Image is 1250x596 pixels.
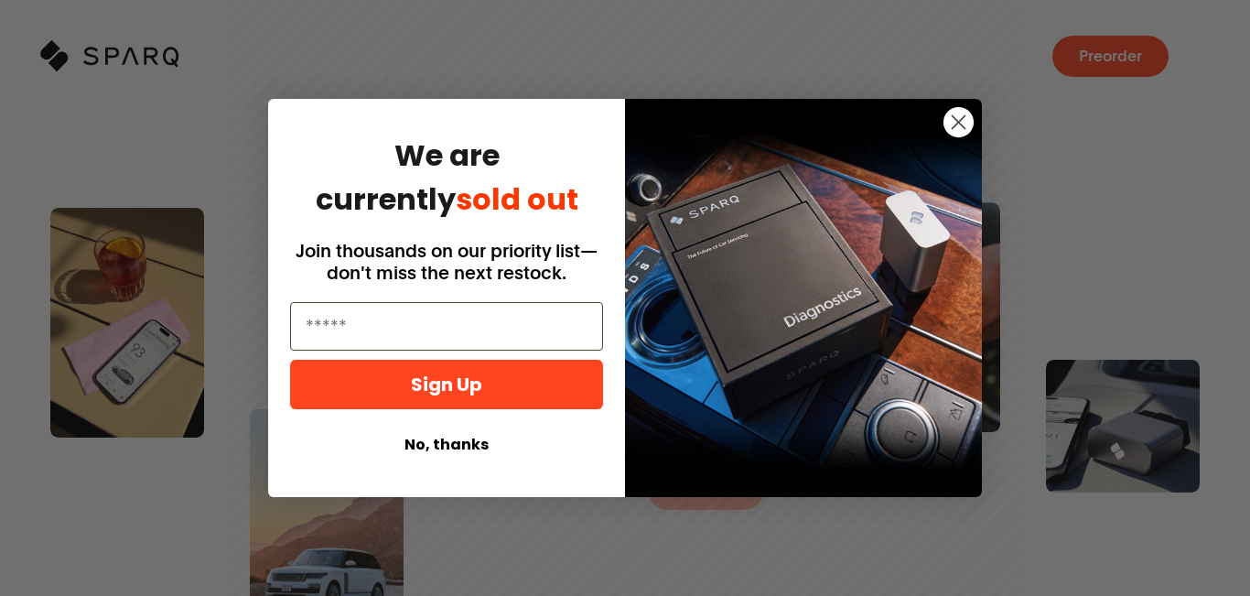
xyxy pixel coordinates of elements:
[290,360,603,409] button: Sign Up
[456,179,578,220] span: sold out
[625,99,982,496] img: 725c0cce-c00f-4a02-adb7-5ced8674b2d9.png
[296,240,598,284] span: Join thousands on our priority list—don't miss the next restock.
[943,106,975,138] button: Close dialog
[316,135,578,220] span: We are currently
[290,428,603,462] button: No, thanks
